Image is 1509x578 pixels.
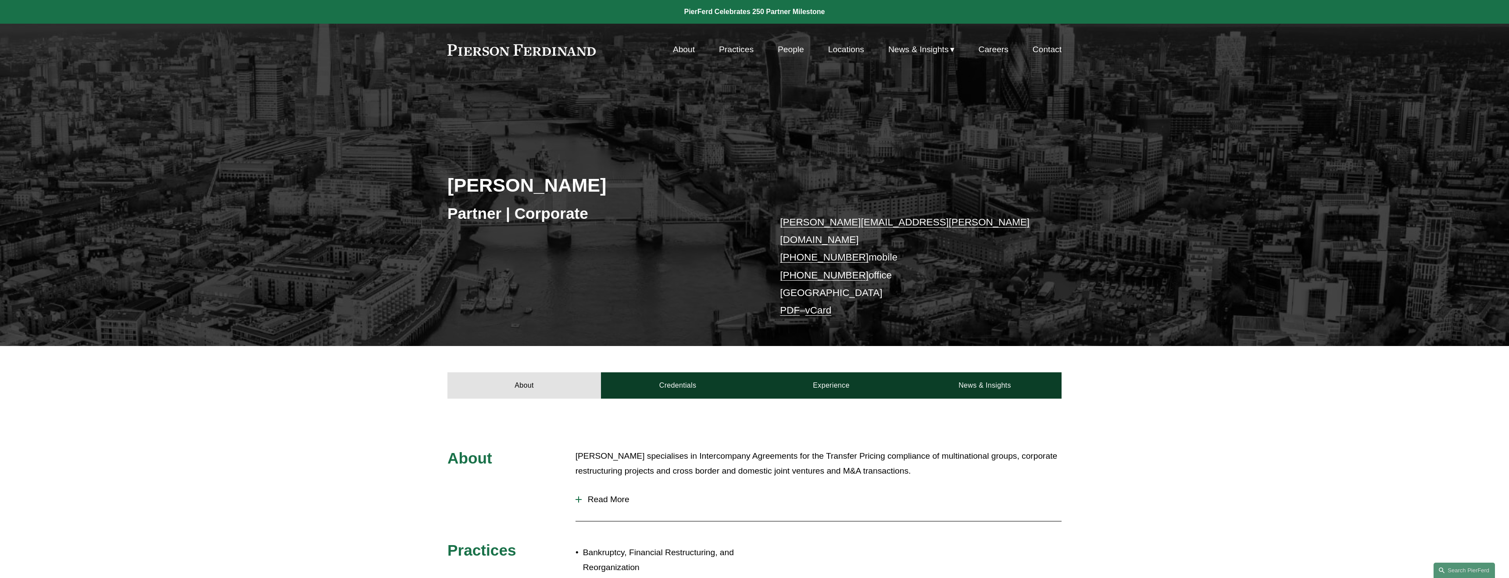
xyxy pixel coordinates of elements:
a: Search this site [1434,563,1495,578]
a: folder dropdown [888,41,955,58]
a: Practices [719,41,754,58]
a: Credentials [601,372,754,399]
p: Bankruptcy, Financial Restructuring, and Reorganization [583,545,754,575]
a: Locations [828,41,864,58]
a: Experience [754,372,908,399]
p: mobile office [GEOGRAPHIC_DATA] – [780,214,1036,320]
a: [PHONE_NUMBER] [780,252,869,263]
a: PDF [780,305,800,316]
h2: [PERSON_NAME] [447,174,754,196]
h3: Partner | Corporate [447,204,754,223]
a: Careers [979,41,1008,58]
a: News & Insights [908,372,1062,399]
a: People [778,41,804,58]
span: News & Insights [888,42,949,57]
span: Read More [582,495,1062,504]
a: [PHONE_NUMBER] [780,270,869,281]
button: Read More [576,488,1062,511]
span: Practices [447,542,516,559]
a: About [673,41,695,58]
a: [PERSON_NAME][EMAIL_ADDRESS][PERSON_NAME][DOMAIN_NAME] [780,217,1030,245]
span: About [447,450,492,467]
a: About [447,372,601,399]
a: vCard [805,305,832,316]
a: Contact [1033,41,1062,58]
p: [PERSON_NAME] specialises in Intercompany Agreements for the Transfer Pricing compliance of multi... [576,449,1062,479]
